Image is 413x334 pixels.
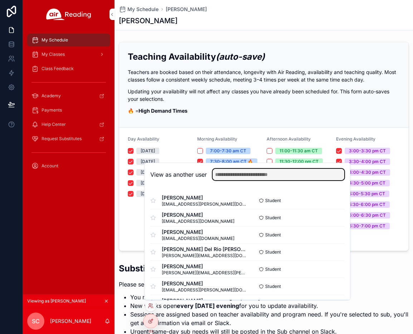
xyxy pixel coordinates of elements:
[162,297,247,304] span: [PERSON_NAME]
[162,253,247,259] span: [PERSON_NAME][EMAIL_ADDRESS][DOMAIN_NAME]
[177,302,239,309] strong: every [DATE] evening
[119,6,159,13] a: My Schedule
[27,104,110,117] a: Payments
[27,34,110,46] a: My Schedule
[162,229,234,236] span: [PERSON_NAME]
[336,136,375,142] span: Evening Availability
[349,158,386,165] div: 3:30-4:00 pm CT
[141,191,155,197] div: [DATE]
[128,136,159,142] span: Day Availability
[349,169,386,176] div: 4:00-4:30 pm CT
[42,122,66,127] span: Help Center
[265,232,281,238] span: Student
[128,88,400,103] p: Updating your availability will not affect any classes you have already been scheduled for. This ...
[210,148,246,154] div: 7:00-7:30 am CT
[130,310,409,327] li: Sessions are assigned based on teacher availability and program need. If you're selected to sub, ...
[265,266,281,272] span: Student
[27,298,86,304] span: Viewing as [PERSON_NAME]
[141,169,155,176] div: [DATE]
[349,148,386,154] div: 3:00-3:30 pm CT
[141,158,155,165] div: [DATE]
[42,107,62,113] span: Payments
[130,301,409,310] li: New weeks open for you to update availability.
[23,29,115,182] div: scrollable content
[162,263,247,270] span: [PERSON_NAME]
[265,249,281,255] span: Student
[162,287,247,293] span: [EMAIL_ADDRESS][PERSON_NAME][DOMAIN_NAME]
[349,212,386,218] div: 6:00-6:30 pm CT
[42,136,82,142] span: Request Substitutes
[128,51,400,63] h2: Teaching Availability
[280,158,319,165] div: 11:30-12:00 pm CT
[119,16,178,26] h1: [PERSON_NAME]
[349,180,385,186] div: 4:30-5:00 pm CT
[42,51,65,57] span: My Classes
[162,211,234,218] span: [PERSON_NAME]
[27,48,110,61] a: My Classes
[162,246,247,253] span: [PERSON_NAME] Del Rio [PERSON_NAME]
[166,6,207,13] a: [PERSON_NAME]
[139,108,188,114] strong: High Demand Times
[127,6,159,13] span: My Schedule
[119,262,409,274] h2: Substitute Availability
[349,201,385,208] div: 5:30-6:00 pm CT
[216,51,265,62] em: (auto-save)
[128,107,400,114] p: 🔥 =
[150,170,207,179] h2: View as another user
[42,93,61,99] span: Academy
[162,280,247,287] span: [PERSON_NAME]
[27,159,110,172] a: Account
[42,163,58,169] span: Account
[162,270,247,276] span: [PERSON_NAME][EMAIL_ADDRESS][PERSON_NAME][DOMAIN_NAME]
[46,9,91,20] img: App logo
[349,191,385,197] div: 5:00-5:30 pm CT
[27,62,110,75] a: Class Feedback
[130,293,409,301] li: You may set available ranges per day.
[265,198,281,203] span: Student
[265,284,281,289] span: Student
[32,317,40,325] span: SC
[349,223,385,229] div: 6:30-7:00 pm CT
[119,280,409,289] p: Please select the (in Central Time):
[27,118,110,131] a: Help Center
[162,236,234,241] span: [EMAIL_ADDRESS][DOMAIN_NAME]
[42,66,74,72] span: Class Feedback
[141,148,155,154] div: [DATE]
[265,215,281,221] span: Student
[141,180,155,186] div: [DATE]
[197,136,237,142] span: Morning Availability
[162,201,247,207] span: [EMAIL_ADDRESS][PERSON_NAME][DOMAIN_NAME]
[50,318,91,325] p: [PERSON_NAME]
[27,132,110,145] a: Request Substitutes
[267,136,311,142] span: Afternoon Availability
[162,218,234,224] span: [EMAIL_ADDRESS][DOMAIN_NAME]
[27,89,110,102] a: Academy
[210,158,253,165] div: 7:30-8:00 am CT 🔥
[162,194,247,201] span: [PERSON_NAME]
[280,148,318,154] div: 11:00-11:30 am CT
[128,68,400,83] p: Teachers are booked based on their attendance, longevity with Air Reading, availability and teach...
[42,37,68,43] span: My Schedule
